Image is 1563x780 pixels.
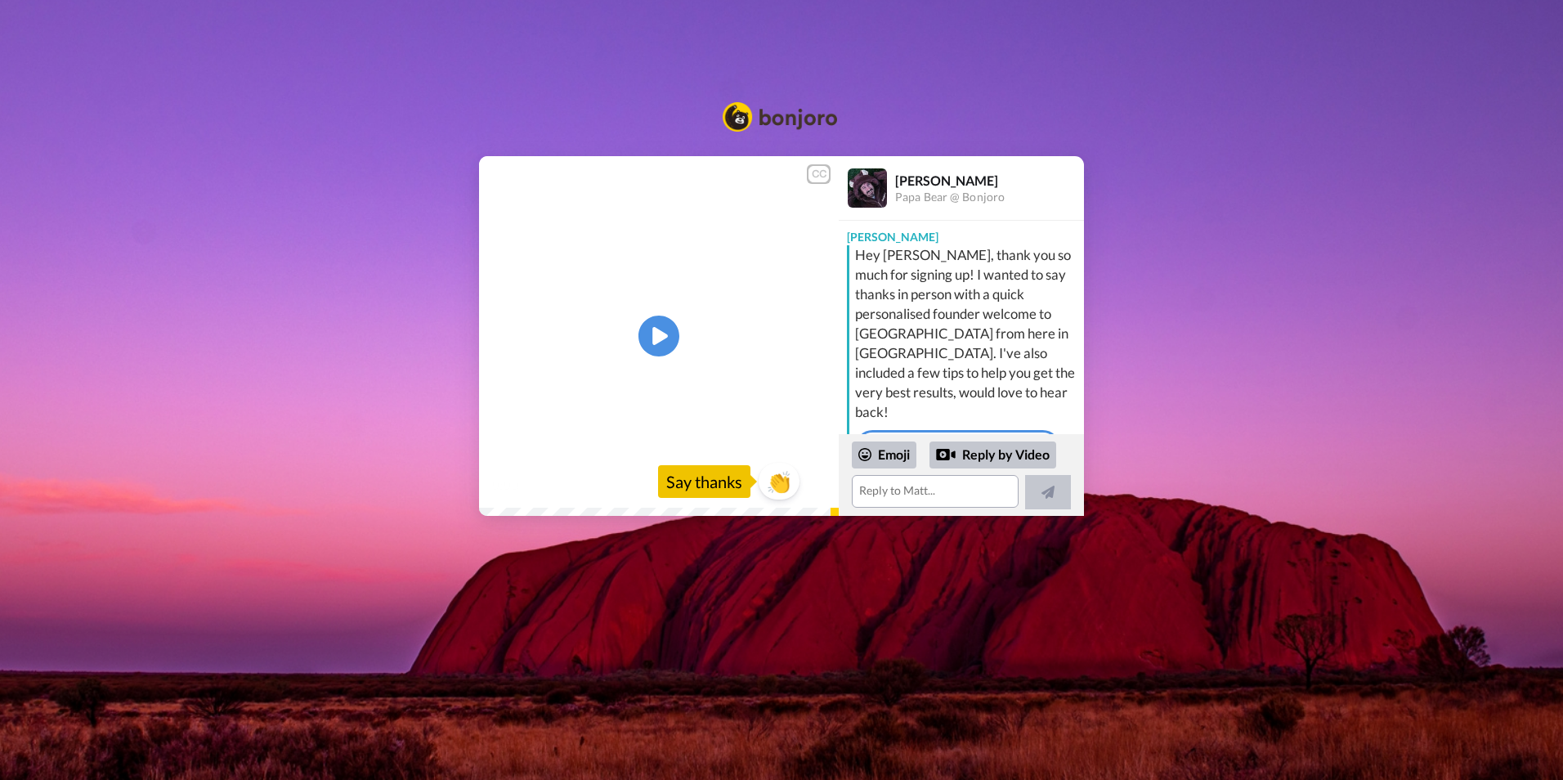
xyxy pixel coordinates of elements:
[522,475,528,495] span: /
[808,166,829,182] div: CC
[759,463,799,500] button: 👏
[895,173,1083,188] div: [PERSON_NAME]
[808,477,824,493] img: Full screen
[895,191,1083,204] div: Papa Bear @ Bonjoro
[929,442,1056,469] div: Reply by Video
[852,442,916,468] div: Emoji
[490,475,519,495] span: 0:00
[723,102,837,132] img: Bonjoro Logo
[848,168,887,208] img: Profile Image
[855,245,1080,422] div: Hey [PERSON_NAME], thank you so much for signing up! I wanted to say thanks in person with a quic...
[936,445,956,464] div: Reply by Video
[531,475,560,495] span: 0:36
[855,430,1060,464] a: Book a free product demo
[759,468,799,495] span: 👏
[658,465,750,498] div: Say thanks
[839,221,1084,245] div: [PERSON_NAME]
